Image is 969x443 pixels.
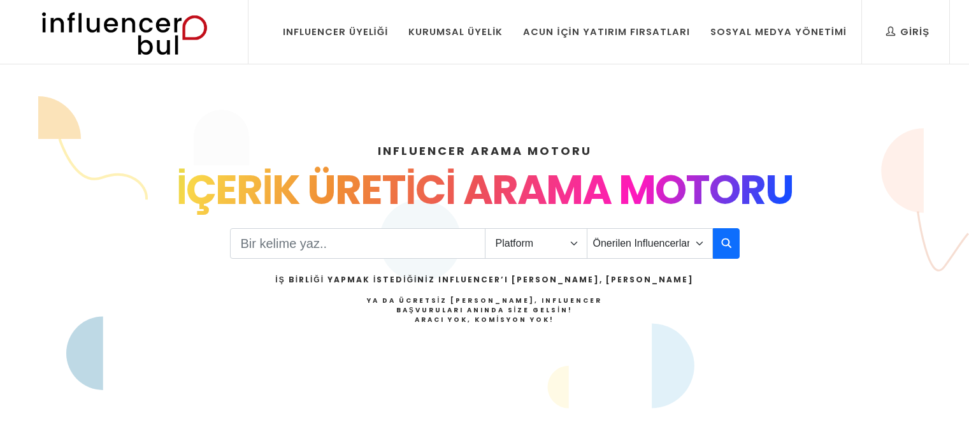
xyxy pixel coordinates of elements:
div: İÇERİK ÜRETİCİ ARAMA MOTORU [72,159,898,221]
div: Influencer Üyeliği [283,25,389,39]
input: Search [230,228,485,259]
div: Giriş [886,25,930,39]
div: Acun İçin Yatırım Fırsatları [523,25,689,39]
div: Kurumsal Üyelik [408,25,503,39]
div: Sosyal Medya Yönetimi [710,25,847,39]
h2: İş Birliği Yapmak İstediğiniz Influencer’ı [PERSON_NAME], [PERSON_NAME] [275,274,693,286]
strong: Aracı Yok, Komisyon Yok! [415,315,555,324]
h4: INFLUENCER ARAMA MOTORU [72,142,898,159]
h4: Ya da Ücretsiz [PERSON_NAME], Influencer Başvuruları Anında Size Gelsin! [275,296,693,324]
